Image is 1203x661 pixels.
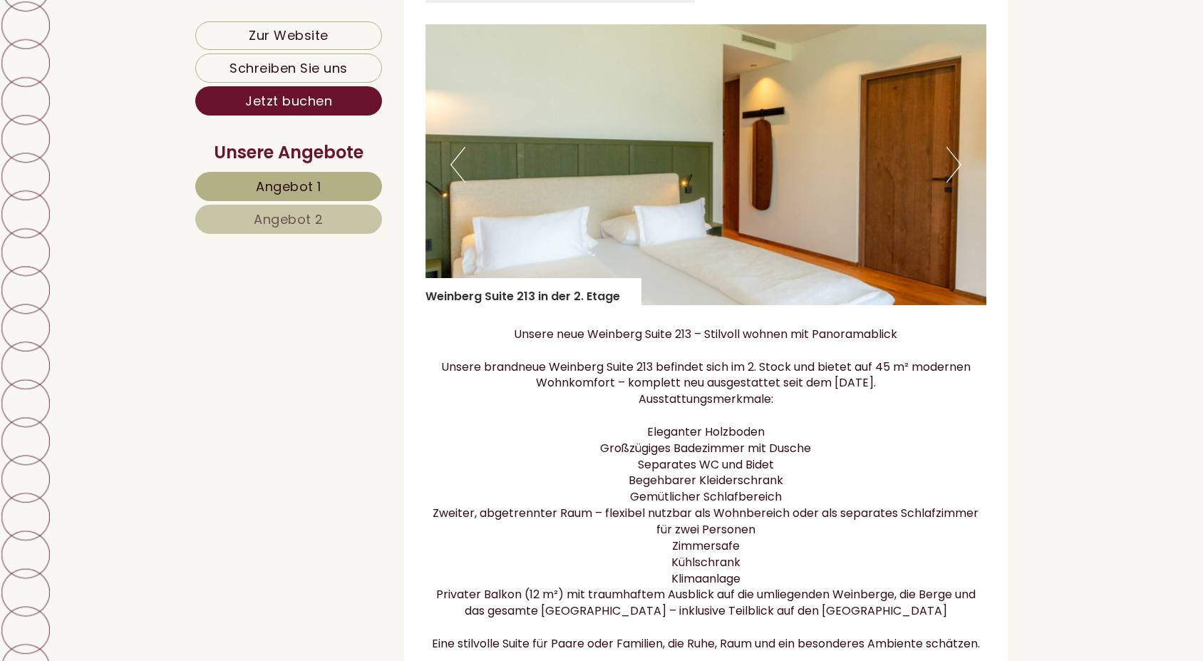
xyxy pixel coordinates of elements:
a: Jetzt buchen [195,86,382,116]
div: Guten Tag, wie können wir Ihnen helfen? [11,41,254,85]
p: Unsere neue Weinberg Suite 213 – Stilvoll wohnen mit Panoramablick Unsere brandneue Weinberg Suit... [425,327,987,652]
span: Angebot 2 [254,210,324,228]
button: Next [946,147,961,183]
a: Zur Website [195,21,382,50]
button: Previous [450,147,465,183]
a: Schreiben Sie uns [195,53,382,83]
small: 22:36 [21,72,247,82]
span: Angebot 1 [256,178,321,195]
img: image [425,24,987,305]
div: Hotel Tenz [21,44,247,56]
button: Senden [468,372,562,401]
div: Unsere Angebote [195,140,382,165]
div: Samstag [245,11,317,34]
div: Weinberg Suite 213 in der 2. Etage [425,278,641,305]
